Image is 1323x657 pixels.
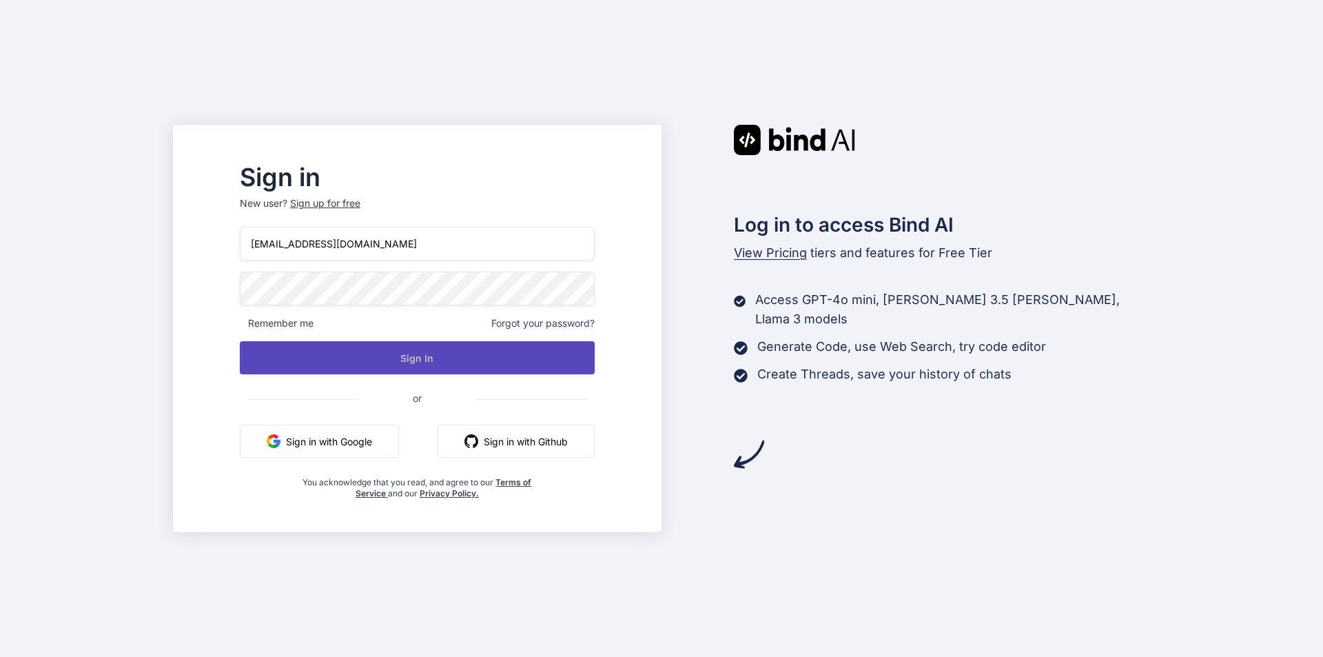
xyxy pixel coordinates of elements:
img: Bind AI logo [734,125,855,155]
p: Access GPT-4o mini, [PERSON_NAME] 3.5 [PERSON_NAME], Llama 3 models [755,290,1150,329]
img: github [464,434,478,448]
span: Remember me [240,316,314,330]
input: Login or Email [240,227,595,261]
span: or [358,381,477,415]
p: New user? [240,196,595,227]
p: Generate Code, use Web Search, try code editor [757,337,1046,356]
button: Sign in with Github [438,425,595,458]
a: Privacy Policy. [420,488,479,498]
button: Sign in with Google [240,425,399,458]
button: Sign In [240,341,595,374]
span: View Pricing [734,245,807,260]
div: Sign up for free [290,196,360,210]
p: Create Threads, save your history of chats [757,365,1012,384]
img: google [267,434,280,448]
img: arrow [734,439,764,469]
p: tiers and features for Free Tier [734,243,1150,263]
h2: Log in to access Bind AI [734,210,1150,239]
div: You acknowledge that you read, and agree to our and our [299,469,536,499]
span: Forgot your password? [491,316,595,330]
h2: Sign in [240,166,595,188]
a: Terms of Service [356,477,532,498]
